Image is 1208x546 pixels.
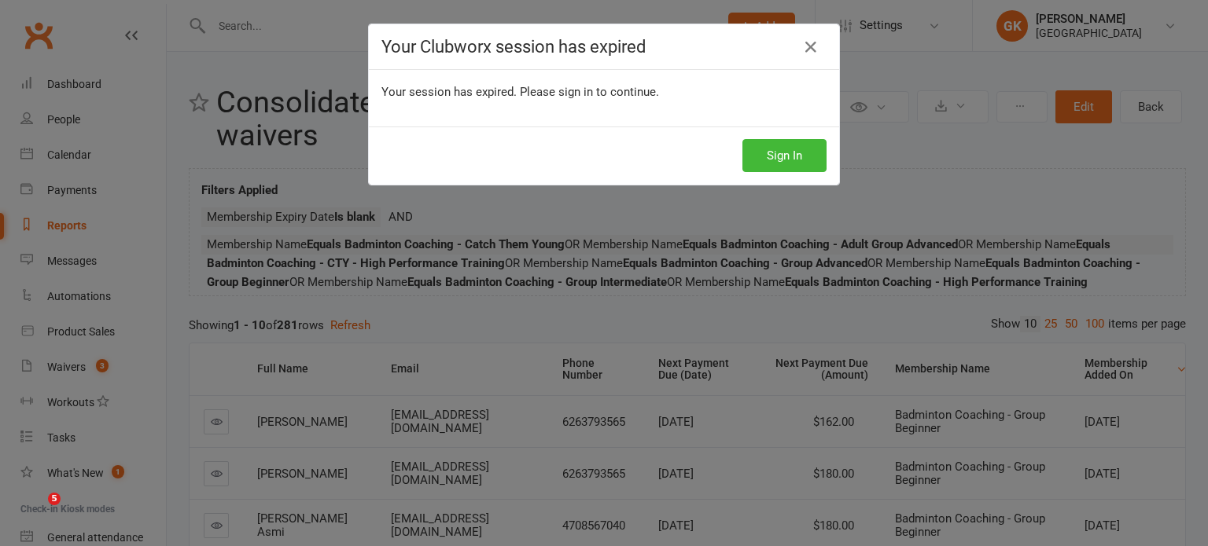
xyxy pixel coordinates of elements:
a: Close [798,35,823,60]
span: 5 [48,493,61,505]
span: Your session has expired. Please sign in to continue. [381,85,659,99]
button: Sign In [742,139,827,172]
h4: Your Clubworx session has expired [381,37,827,57]
iframe: Intercom live chat [16,493,53,530]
